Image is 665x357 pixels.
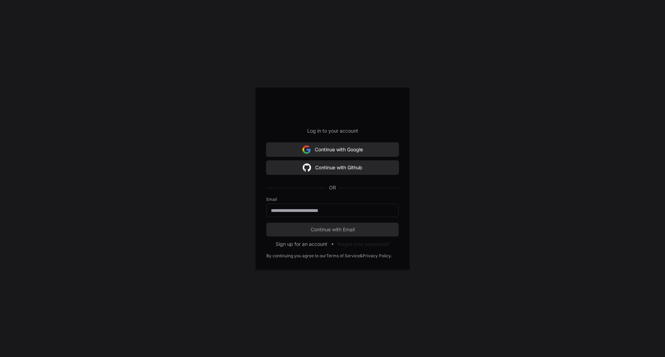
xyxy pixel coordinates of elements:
[360,253,363,259] div: &
[266,223,399,236] button: Continue with Email
[326,184,339,191] span: OR
[363,253,392,259] a: Privacy Policy.
[302,143,311,157] img: Sign in with google
[303,161,311,175] img: Sign in with google
[266,161,399,175] button: Continue with Github
[326,253,360,259] a: Terms of Service
[266,143,399,157] button: Continue with Google
[276,241,327,248] button: Sign up for an account
[266,127,399,134] p: Log in to your account
[266,226,399,233] span: Continue with Email
[266,197,399,202] label: Email
[338,241,390,248] button: Forgot your password?
[266,253,326,259] div: By continuing you agree to our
